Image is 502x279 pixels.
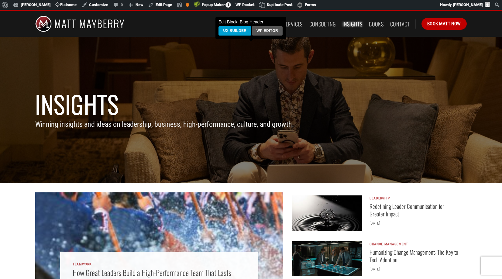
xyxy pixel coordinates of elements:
[216,18,286,38] div: Edit Block: Blog Header
[252,26,283,36] a: WP Editor
[370,249,460,264] a: Humanizing Change Management: The Key to Tech Adoption
[186,3,189,7] div: OK
[370,203,460,218] a: Redefining Leader Communication for Greater Impact
[427,20,461,27] span: Book Matt Now
[370,266,460,272] div: [DATE]
[35,119,467,130] p: Winning insights and ideas on leadership, business, high-performance, culture, and growth.
[35,11,124,37] img: Matt Mayberry
[309,19,336,29] a: Consulting
[390,19,410,29] a: Contact
[292,241,362,277] img: tech adoption
[370,220,460,226] div: [DATE]
[73,262,246,267] p: Teamwork
[342,19,362,29] a: Insights
[218,26,251,36] a: UX Builder
[421,18,467,29] a: Book Matt Now
[369,19,383,29] a: Books
[292,195,362,231] img: leader communication
[73,268,231,277] a: How Great Leaders Build a High-Performance Team That Lasts
[225,2,231,8] span: 1
[453,2,483,7] span: [PERSON_NAME]
[370,242,460,246] p: Change Management
[35,86,119,122] strong: Insights
[370,196,460,201] p: Leadership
